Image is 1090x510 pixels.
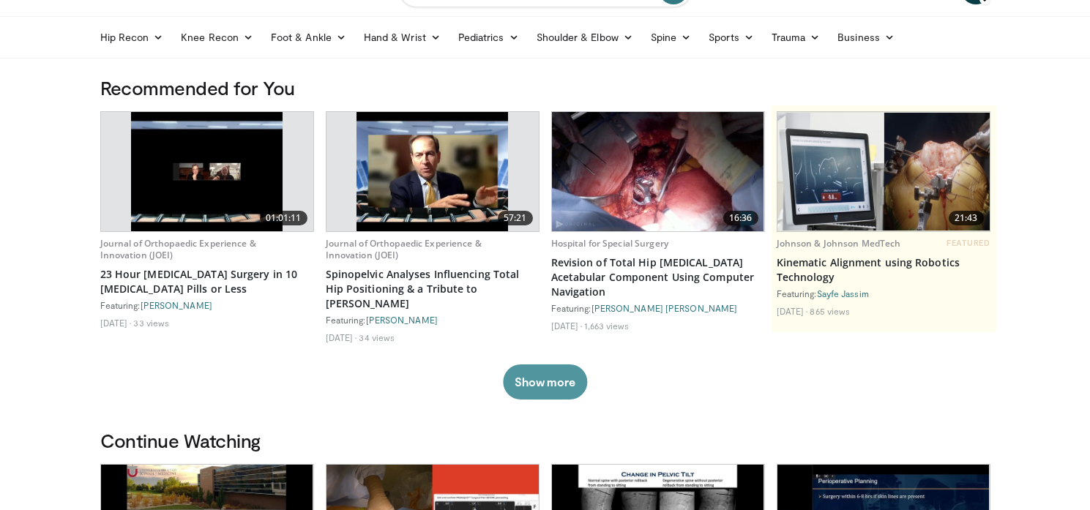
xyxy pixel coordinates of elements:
[260,211,307,225] span: 01:01:11
[949,211,984,225] span: 21:43
[326,267,540,311] a: Spinopelvic Analyses Influencing Total Hip Positioning & a Tribute to [PERSON_NAME]
[777,305,808,317] li: [DATE]
[92,23,173,52] a: Hip Recon
[552,112,764,231] a: 16:36
[262,23,355,52] a: Foot & Ankle
[131,112,283,231] img: 2b859180-7f84-4d0c-b2e4-26f096322a11.620x360_q85_upscale.jpg
[551,320,583,331] li: [DATE]
[528,23,642,52] a: Shoulder & Elbow
[551,237,668,250] a: Hospital for Special Surgery
[326,331,357,343] li: [DATE]
[552,112,764,231] img: fcb837bd-9c70-4539-a950-acfa1f90977c.620x360_q85_upscale.jpg
[777,288,990,299] div: Featuring:
[100,429,990,452] h3: Continue Watching
[359,331,395,343] li: 34 views
[777,112,990,231] a: 21:43
[100,76,990,100] h3: Recommended for You
[141,300,212,310] a: [PERSON_NAME]
[763,23,829,52] a: Trauma
[100,267,314,296] a: 23 Hour [MEDICAL_DATA] Surgery in 10 [MEDICAL_DATA] Pills or Less
[591,303,738,313] a: [PERSON_NAME] [PERSON_NAME]
[503,364,587,400] button: Show more
[366,315,438,325] a: [PERSON_NAME]
[357,112,508,231] img: 3d90a5ee-98b1-4284-aae8-4f7cb5e40803.620x360_q85_upscale.jpg
[100,237,256,261] a: Journal of Orthopaedic Experience & Innovation (JOEI)
[777,255,990,285] a: Kinematic Alignment using Robotics Technology
[100,317,132,329] li: [DATE]
[551,255,765,299] a: Revision of Total Hip [MEDICAL_DATA] Acetabular Component Using Computer Navigation
[551,302,765,314] div: Featuring:
[829,23,903,52] a: Business
[947,238,990,248] span: FEATURED
[498,211,533,225] span: 57:21
[172,23,262,52] a: Knee Recon
[810,305,850,317] li: 865 views
[723,211,758,225] span: 16:36
[642,23,700,52] a: Spine
[777,113,990,231] img: 85482610-0380-4aae-aa4a-4a9be0c1a4f1.620x360_q85_upscale.jpg
[326,112,539,231] a: 57:21
[777,237,901,250] a: Johnson & Johnson MedTech
[101,112,313,231] a: 01:01:11
[100,299,314,311] div: Featuring:
[817,288,869,299] a: Sayfe Jassim
[326,314,540,326] div: Featuring:
[355,23,449,52] a: Hand & Wrist
[449,23,528,52] a: Pediatrics
[700,23,763,52] a: Sports
[133,317,169,329] li: 33 views
[584,320,629,331] li: 1,663 views
[326,237,482,261] a: Journal of Orthopaedic Experience & Innovation (JOEI)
